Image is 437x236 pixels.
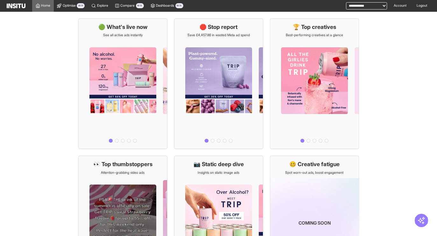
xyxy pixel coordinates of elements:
h1: 🟢 What's live now [98,23,147,31]
p: Attention-grabbing video ads [101,171,144,175]
p: Best-performing creatives at a glance [286,33,343,37]
a: 🏆 Top creativesBest-performing creatives at a glance [270,18,359,149]
span: Optimise [63,3,76,8]
span: Explore [97,3,108,8]
span: BETA [77,3,85,8]
p: See all active ads instantly [103,33,143,37]
span: Dashboards [156,3,174,8]
span: BETA [175,3,183,8]
a: 🛑 Stop reportSave £4,457.86 in wasted Meta ad spend [174,18,263,149]
span: Home [41,3,50,8]
h1: 👀 Top thumbstoppers [93,160,152,168]
h1: 🏆 Top creatives [293,23,336,31]
img: Logo [7,3,25,9]
span: BETA [136,3,144,8]
a: 🟢 What's live nowSee all active ads instantly [78,18,167,149]
h1: 📷 Static deep dive [194,160,244,168]
p: Save £4,457.86 in wasted Meta ad spend [187,33,250,37]
p: Insights on static image ads [198,171,239,175]
span: Compare [120,3,135,8]
h1: 🛑 Stop report [200,23,237,31]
